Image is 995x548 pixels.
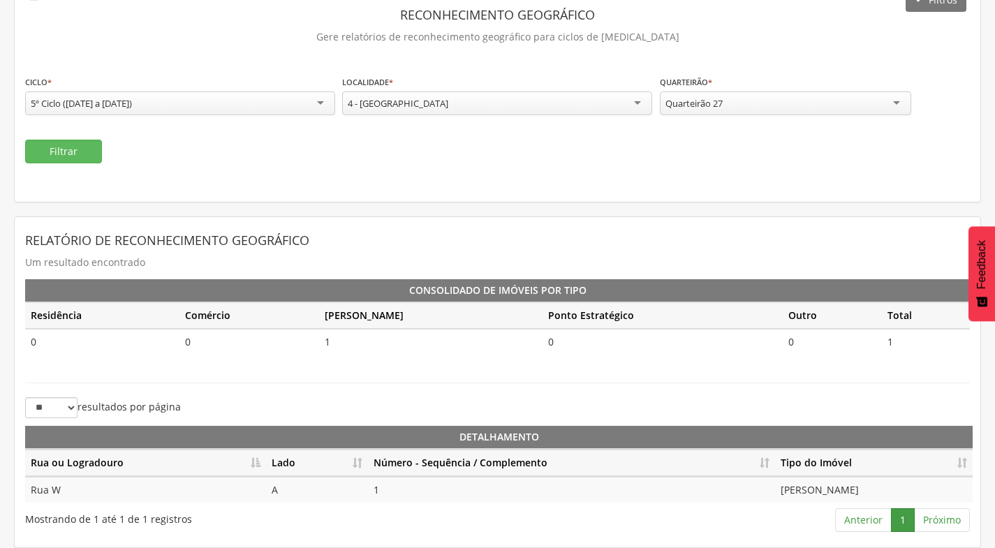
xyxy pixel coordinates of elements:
td: [PERSON_NAME] [775,477,973,503]
th: Rua ou Logradouro: Ordenar colunas de forma descendente [25,450,266,477]
p: Gere relatórios de reconhecimento geográfico para ciclos de [MEDICAL_DATA] [25,27,970,47]
td: A [266,477,368,503]
div: 4 - [GEOGRAPHIC_DATA] [348,97,448,110]
label: resultados por página [25,397,181,418]
button: Filtrar [25,140,102,163]
th: Consolidado de Imóveis por Tipo [25,279,970,302]
th: Ponto Estratégico [543,302,783,329]
span: Feedback [975,240,988,289]
label: Quarteirão [660,77,712,88]
a: Próximo [914,508,970,532]
button: Feedback - Mostrar pesquisa [968,226,995,321]
p: Um resultado encontrado [25,253,970,272]
header: Reconhecimento Geográfico [25,2,970,27]
td: 1 [882,329,970,355]
label: Localidade [342,77,393,88]
th: Detalhamento [25,426,973,450]
th: Residência [25,302,179,329]
td: 1 [368,477,775,503]
td: 0 [543,329,783,355]
th: Tipo do Imóvel: Ordenar colunas de forma ascendente [775,450,973,477]
th: [PERSON_NAME] [319,302,543,329]
a: 1 [891,508,915,532]
div: Mostrando de 1 até 1 de 1 registros [25,507,406,526]
th: Número - Sequência / Complemento: Ordenar colunas de forma ascendente [368,450,775,477]
header: Relatório de Reconhecimento Geográfico [25,228,970,253]
td: 0 [25,329,179,355]
a: Anterior [835,508,892,532]
label: Ciclo [25,77,52,88]
td: 0 [179,329,320,355]
th: Comércio [179,302,320,329]
div: 5º Ciclo ([DATE] a [DATE]) [31,97,132,110]
select: resultados por página [25,397,78,418]
div: Quarteirão 27 [665,97,723,110]
th: Total [882,302,970,329]
td: 1 [319,329,543,355]
td: 0 [783,329,881,355]
th: Outro [783,302,881,329]
td: Rua W [25,477,266,503]
th: Lado: Ordenar colunas de forma ascendente [266,450,368,477]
